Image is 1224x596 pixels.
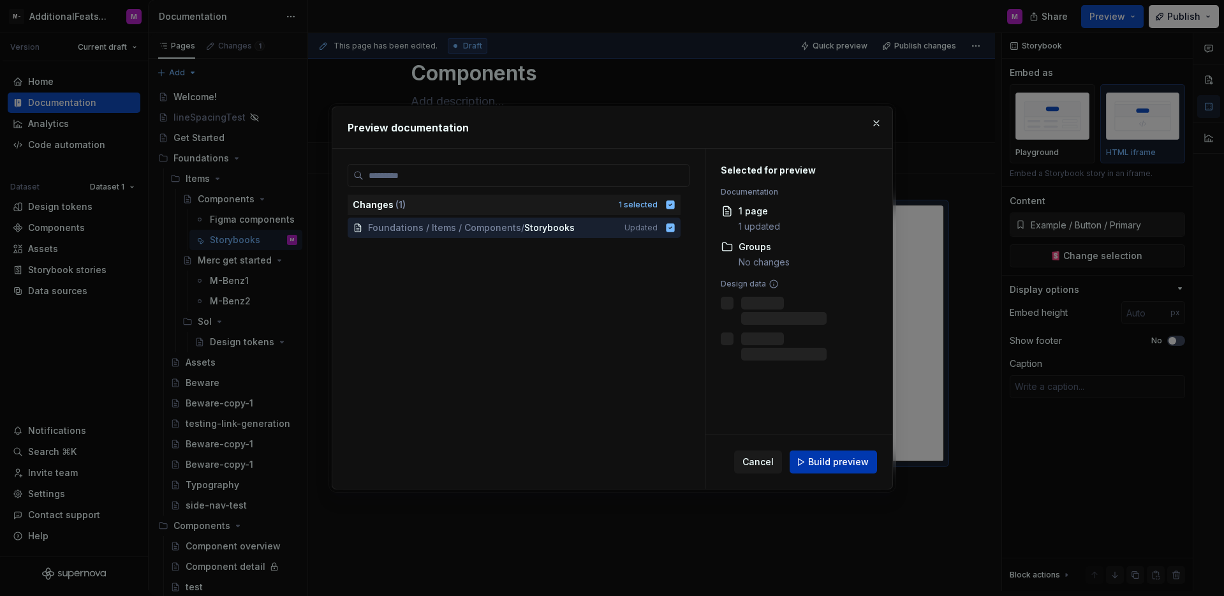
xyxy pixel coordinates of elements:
button: Cancel [734,451,782,473]
div: Design data [721,279,862,289]
span: ( 1 ) [395,199,406,210]
span: Updated [624,223,658,233]
span: Cancel [742,456,774,468]
span: / [521,221,524,234]
span: Foundations / Items / Components [368,221,521,234]
button: Build preview [790,451,877,473]
div: Changes [353,198,611,211]
div: No changes [739,256,790,269]
h2: Preview documentation [348,120,877,135]
span: Build preview [808,456,869,468]
div: 1 selected [619,200,658,210]
div: Groups [739,241,790,253]
span: Storybooks [524,221,575,234]
div: Selected for preview [721,164,862,177]
div: 1 updated [739,220,780,233]
div: Documentation [721,187,862,197]
div: 1 page [739,205,780,218]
